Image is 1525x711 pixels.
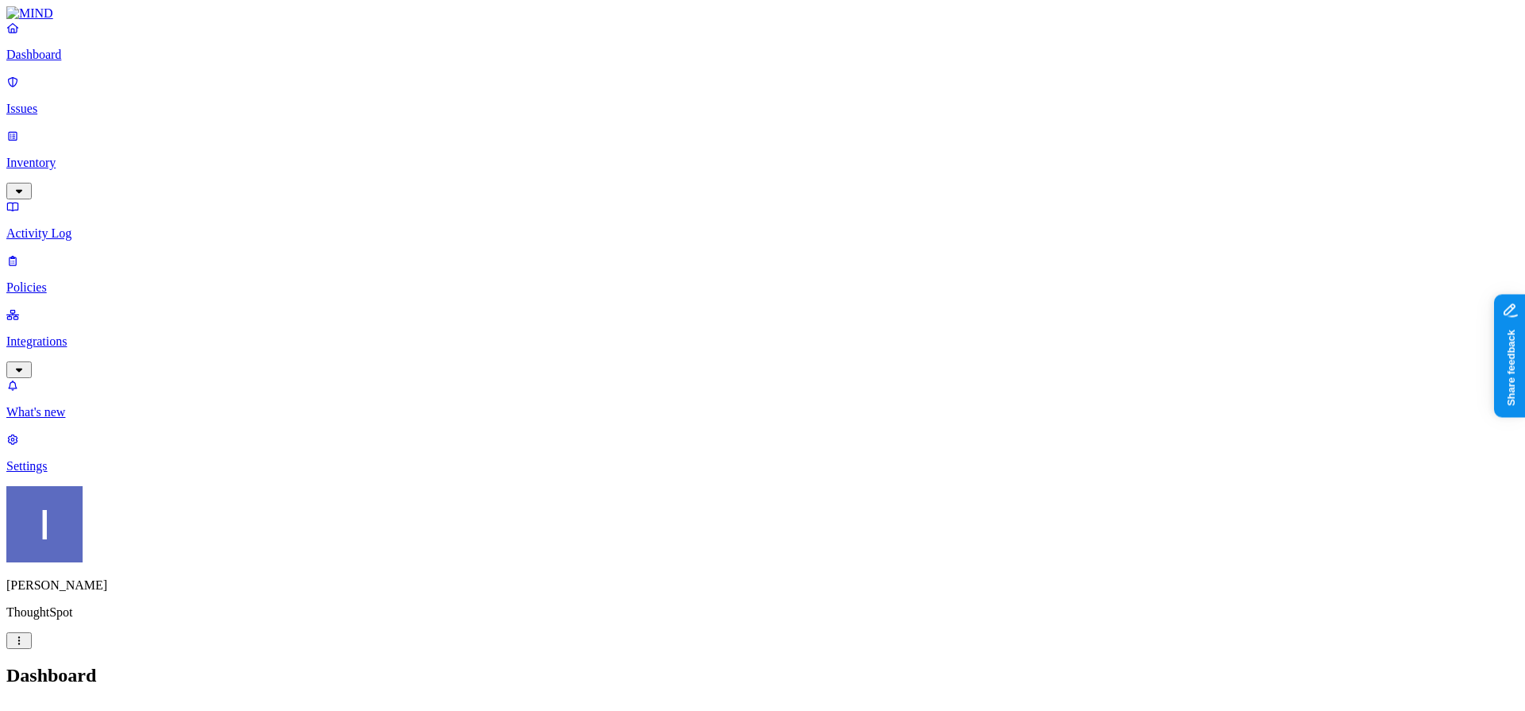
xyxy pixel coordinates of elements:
a: Settings [6,432,1519,473]
p: Integrations [6,334,1519,349]
p: Policies [6,280,1519,295]
a: Policies [6,253,1519,295]
p: Dashboard [6,48,1519,62]
a: Inventory [6,129,1519,197]
p: Issues [6,102,1519,116]
a: MIND [6,6,1519,21]
p: Settings [6,459,1519,473]
a: Dashboard [6,21,1519,62]
a: Activity Log [6,199,1519,241]
a: Integrations [6,307,1519,376]
p: What's new [6,405,1519,419]
p: ThoughtSpot [6,605,1519,620]
a: Issues [6,75,1519,116]
p: Activity Log [6,226,1519,241]
p: Inventory [6,156,1519,170]
h2: Dashboard [6,665,1519,686]
p: [PERSON_NAME] [6,578,1519,593]
img: MIND [6,6,53,21]
img: Itai Schwartz [6,486,83,562]
a: What's new [6,378,1519,419]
